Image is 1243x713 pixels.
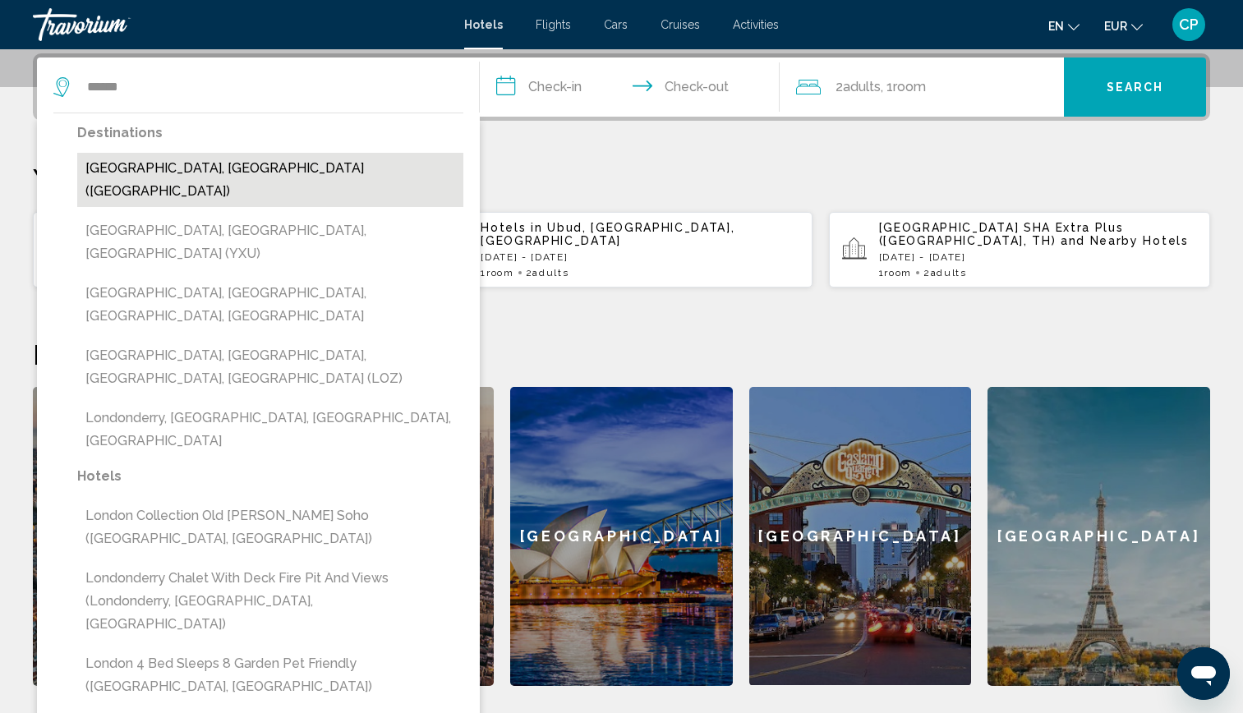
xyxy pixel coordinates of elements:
[987,387,1210,686] a: [GEOGRAPHIC_DATA]
[77,563,463,640] button: Londonderry Chalet with Deck Fire Pit and Views (Londonderry, [GEOGRAPHIC_DATA], [GEOGRAPHIC_DATA])
[843,79,881,94] span: Adults
[1177,647,1230,700] iframe: Bouton de lancement de la fenêtre de messagerie
[532,267,569,278] span: Adults
[881,76,926,99] span: , 1
[77,122,463,145] p: Destinations
[481,221,542,234] span: Hotels in
[77,278,463,332] button: [GEOGRAPHIC_DATA], [GEOGRAPHIC_DATA], [GEOGRAPHIC_DATA], [GEOGRAPHIC_DATA]
[37,57,1206,117] div: Search widget
[33,211,414,288] button: Hotels in Amed, [GEOGRAPHIC_DATA][DATE] - [DATE]1Room2Adults
[836,76,881,99] span: 2
[481,221,734,247] span: Ubud, [GEOGRAPHIC_DATA], [GEOGRAPHIC_DATA]
[923,267,967,278] span: 2
[1104,20,1127,33] span: EUR
[1107,81,1164,94] span: Search
[480,57,780,117] button: Check in and out dates
[879,221,1124,247] span: [GEOGRAPHIC_DATA] SHA Extra Plus ([GEOGRAPHIC_DATA], TH)
[879,251,1197,263] p: [DATE] - [DATE]
[733,18,779,31] a: Activities
[893,79,926,94] span: Room
[931,267,967,278] span: Adults
[829,211,1210,288] button: [GEOGRAPHIC_DATA] SHA Extra Plus ([GEOGRAPHIC_DATA], TH) and Nearby Hotels[DATE] - [DATE]1Room2Ad...
[33,162,1210,195] p: Your Recent Searches
[77,648,463,702] button: London 4 Bed Sleeps 8 Garden Pet Friendly ([GEOGRAPHIC_DATA], [GEOGRAPHIC_DATA])
[1167,7,1210,42] button: User Menu
[661,18,700,31] a: Cruises
[481,267,513,278] span: 1
[77,215,463,269] button: [GEOGRAPHIC_DATA], [GEOGRAPHIC_DATA], [GEOGRAPHIC_DATA] (YXU)
[879,267,912,278] span: 1
[33,8,448,41] a: Travorium
[33,338,1210,370] h2: Featured Destinations
[1064,57,1206,117] button: Search
[1048,20,1064,33] span: en
[1179,16,1199,33] span: CP
[481,251,799,263] p: [DATE] - [DATE]
[510,387,733,686] a: [GEOGRAPHIC_DATA]
[77,402,463,457] button: Londonderry, [GEOGRAPHIC_DATA], [GEOGRAPHIC_DATA], [GEOGRAPHIC_DATA]
[1104,14,1143,38] button: Change currency
[749,387,972,686] a: [GEOGRAPHIC_DATA]
[749,387,972,685] div: [GEOGRAPHIC_DATA]
[77,500,463,554] button: London Collection Old [PERSON_NAME] Soho ([GEOGRAPHIC_DATA], [GEOGRAPHIC_DATA])
[1048,14,1080,38] button: Change language
[780,57,1064,117] button: Travelers: 2 adults, 0 children
[486,267,514,278] span: Room
[604,18,628,31] a: Cars
[884,267,912,278] span: Room
[1061,234,1189,247] span: and Nearby Hotels
[430,211,812,288] button: Hotels in Ubud, [GEOGRAPHIC_DATA], [GEOGRAPHIC_DATA][DATE] - [DATE]1Room2Adults
[536,18,571,31] a: Flights
[464,18,503,31] a: Hotels
[77,465,463,488] p: Hotels
[77,340,463,394] button: [GEOGRAPHIC_DATA], [GEOGRAPHIC_DATA], [GEOGRAPHIC_DATA], [GEOGRAPHIC_DATA] (LOZ)
[33,387,256,686] a: [GEOGRAPHIC_DATA]
[526,267,569,278] span: 2
[77,153,463,207] button: [GEOGRAPHIC_DATA], [GEOGRAPHIC_DATA] ([GEOGRAPHIC_DATA])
